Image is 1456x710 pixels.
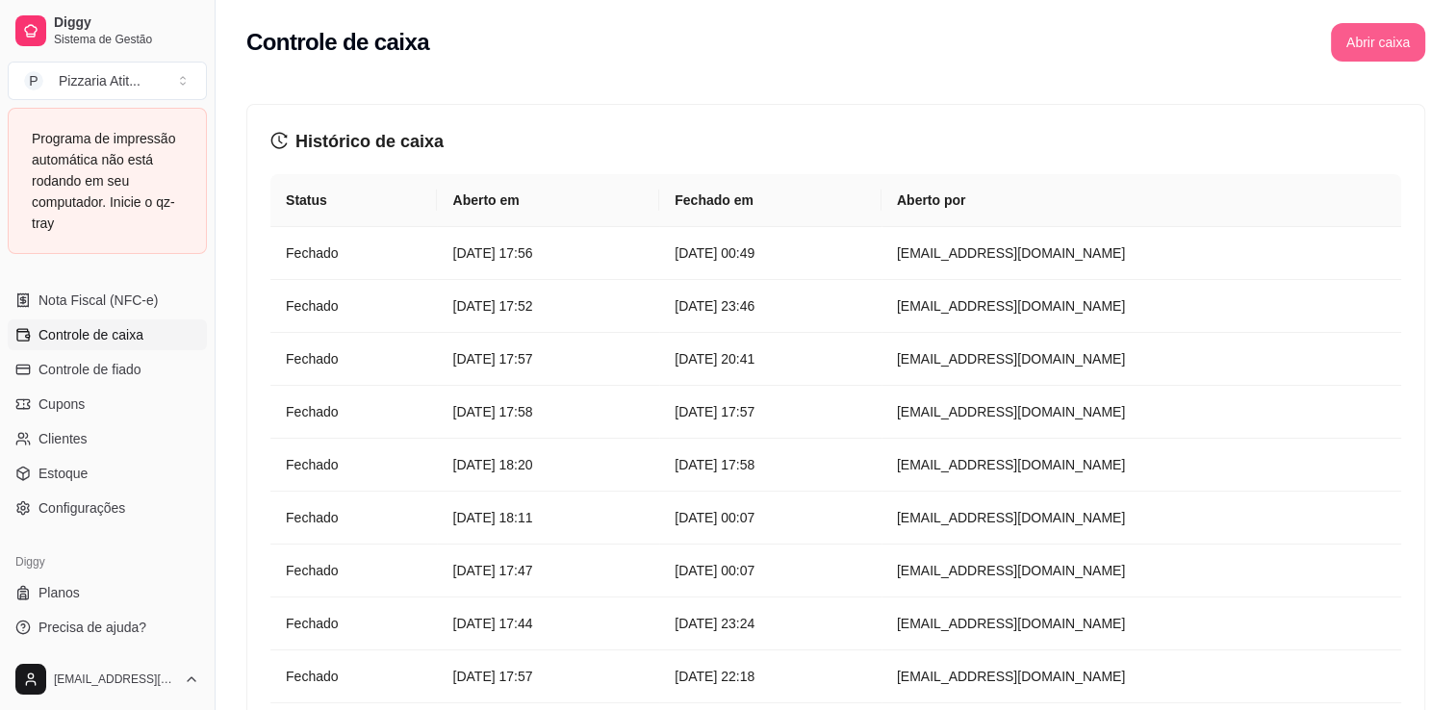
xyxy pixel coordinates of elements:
[38,325,143,344] span: Controle de caixa
[54,14,199,32] span: Diggy
[286,507,421,528] article: Fechado
[38,291,158,310] span: Nota Fiscal (NFC-e)
[286,613,421,634] article: Fechado
[286,295,421,317] article: Fechado
[54,32,199,47] span: Sistema de Gestão
[8,577,207,608] a: Planos
[881,545,1401,597] td: [EMAIL_ADDRESS][DOMAIN_NAME]
[659,174,881,227] th: Fechado em
[881,439,1401,492] td: [EMAIL_ADDRESS][DOMAIN_NAME]
[452,613,644,634] article: [DATE] 17:44
[38,498,125,518] span: Configurações
[8,62,207,100] button: Select a team
[286,454,421,475] article: Fechado
[286,560,421,581] article: Fechado
[54,672,176,687] span: [EMAIL_ADDRESS][DOMAIN_NAME]
[38,429,88,448] span: Clientes
[8,546,207,577] div: Diggy
[286,348,421,369] article: Fechado
[452,666,644,687] article: [DATE] 17:57
[24,71,43,90] span: P
[452,242,644,264] article: [DATE] 17:56
[881,597,1401,650] td: [EMAIL_ADDRESS][DOMAIN_NAME]
[270,128,1401,155] h3: Histórico de caixa
[452,560,644,581] article: [DATE] 17:47
[881,492,1401,545] td: [EMAIL_ADDRESS][DOMAIN_NAME]
[270,132,288,149] span: history
[452,507,644,528] article: [DATE] 18:11
[8,354,207,385] a: Controle de fiado
[8,319,207,350] a: Controle de caixa
[881,280,1401,333] td: [EMAIL_ADDRESS][DOMAIN_NAME]
[8,612,207,643] a: Precisa de ajuda?
[38,464,88,483] span: Estoque
[8,8,207,54] a: DiggySistema de Gestão
[881,650,1401,703] td: [EMAIL_ADDRESS][DOMAIN_NAME]
[38,360,141,379] span: Controle de fiado
[38,618,146,637] span: Precisa de ajuda?
[8,423,207,454] a: Clientes
[675,560,866,581] article: [DATE] 00:07
[675,295,866,317] article: [DATE] 23:46
[437,174,659,227] th: Aberto em
[32,128,183,234] div: Programa de impressão automática não está rodando em seu computador. Inicie o qz-tray
[881,174,1401,227] th: Aberto por
[675,666,866,687] article: [DATE] 22:18
[8,285,207,316] a: Nota Fiscal (NFC-e)
[675,401,866,422] article: [DATE] 17:57
[452,454,644,475] article: [DATE] 18:20
[59,71,140,90] div: Pizzaria Atit ...
[286,401,421,422] article: Fechado
[246,27,429,58] h2: Controle de caixa
[8,493,207,523] a: Configurações
[286,666,421,687] article: Fechado
[881,386,1401,439] td: [EMAIL_ADDRESS][DOMAIN_NAME]
[675,348,866,369] article: [DATE] 20:41
[8,389,207,419] a: Cupons
[8,458,207,489] a: Estoque
[675,507,866,528] article: [DATE] 00:07
[881,333,1401,386] td: [EMAIL_ADDRESS][DOMAIN_NAME]
[452,348,644,369] article: [DATE] 17:57
[38,394,85,414] span: Cupons
[675,242,866,264] article: [DATE] 00:49
[8,656,207,702] button: [EMAIL_ADDRESS][DOMAIN_NAME]
[452,295,644,317] article: [DATE] 17:52
[270,174,437,227] th: Status
[675,613,866,634] article: [DATE] 23:24
[675,454,866,475] article: [DATE] 17:58
[286,242,421,264] article: Fechado
[452,401,644,422] article: [DATE] 17:58
[1331,23,1425,62] button: Abrir caixa
[881,227,1401,280] td: [EMAIL_ADDRESS][DOMAIN_NAME]
[38,583,80,602] span: Planos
